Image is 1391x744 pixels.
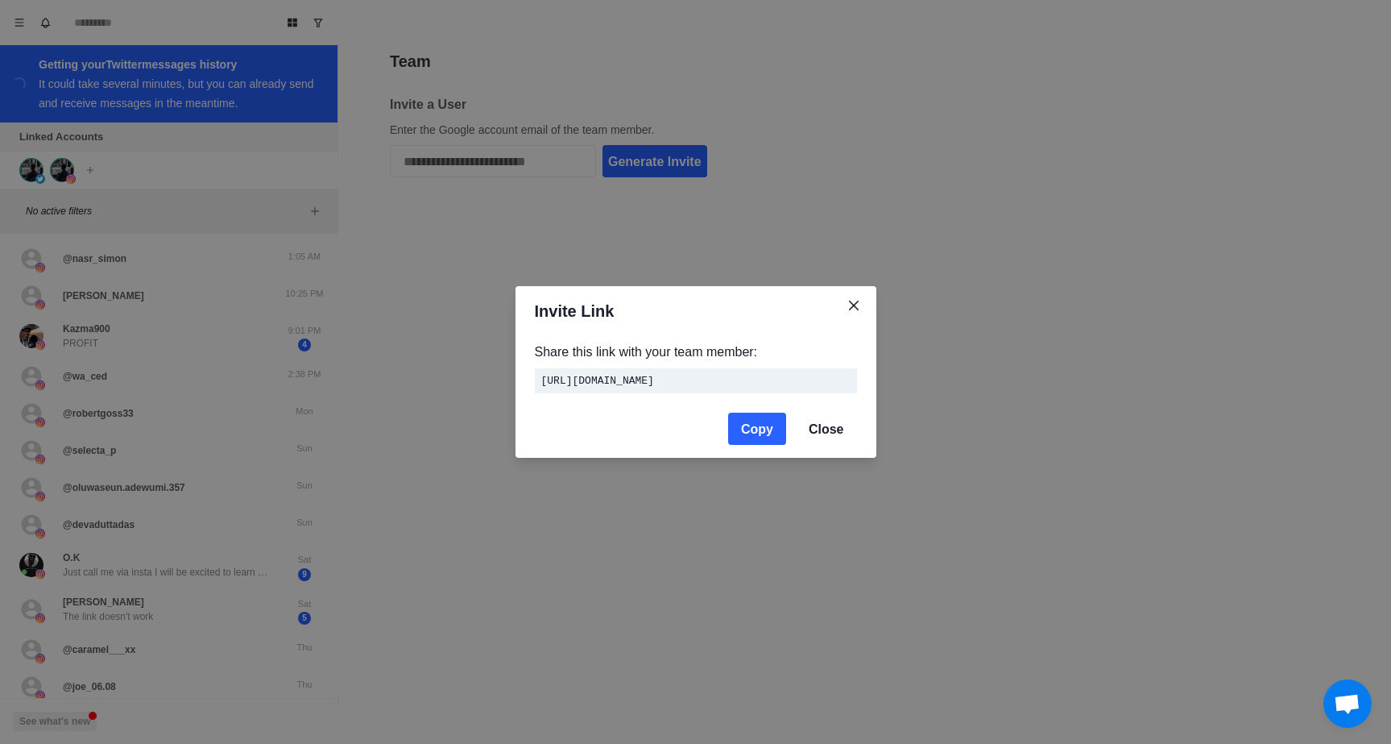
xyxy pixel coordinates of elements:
p: Share this link with your team member: [535,343,857,362]
button: Close [841,293,867,318]
button: Copy [728,413,786,445]
code: [URL][DOMAIN_NAME] [535,368,857,394]
button: Close [796,413,857,445]
header: Invite Link [515,286,876,336]
div: Open chat [1323,680,1372,728]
